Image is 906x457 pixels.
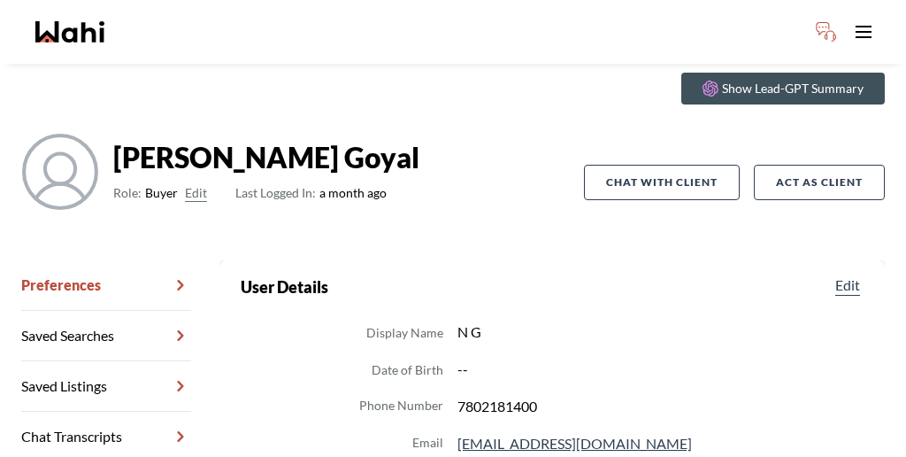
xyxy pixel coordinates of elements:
button: Chat with client [584,165,740,200]
span: Last Logged In: [235,185,316,200]
a: Saved Searches [21,311,191,361]
button: Toggle open navigation menu [846,14,881,50]
a: Preferences [21,260,191,311]
dd: -- [457,358,864,381]
dd: N G [457,321,864,344]
dt: Email [412,432,443,455]
dd: 7802181400 [457,395,864,418]
h2: User Details [241,275,328,299]
span: Buyer [145,182,178,204]
a: Wahi homepage [35,21,104,43]
button: Edit [832,275,864,296]
dt: Display Name [366,322,443,344]
dd: [EMAIL_ADDRESS][DOMAIN_NAME] [457,432,864,455]
strong: [PERSON_NAME] Goyal [113,140,419,175]
button: Act as Client [754,165,885,200]
a: Saved Listings [21,361,191,412]
dt: Date of Birth [372,360,443,381]
span: a month ago [235,182,387,204]
p: Show Lead-GPT Summary [722,80,864,97]
button: Show Lead-GPT Summary [681,73,885,105]
button: Edit [185,182,207,204]
span: Role: [113,182,142,204]
dt: Phone Number [359,395,443,418]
